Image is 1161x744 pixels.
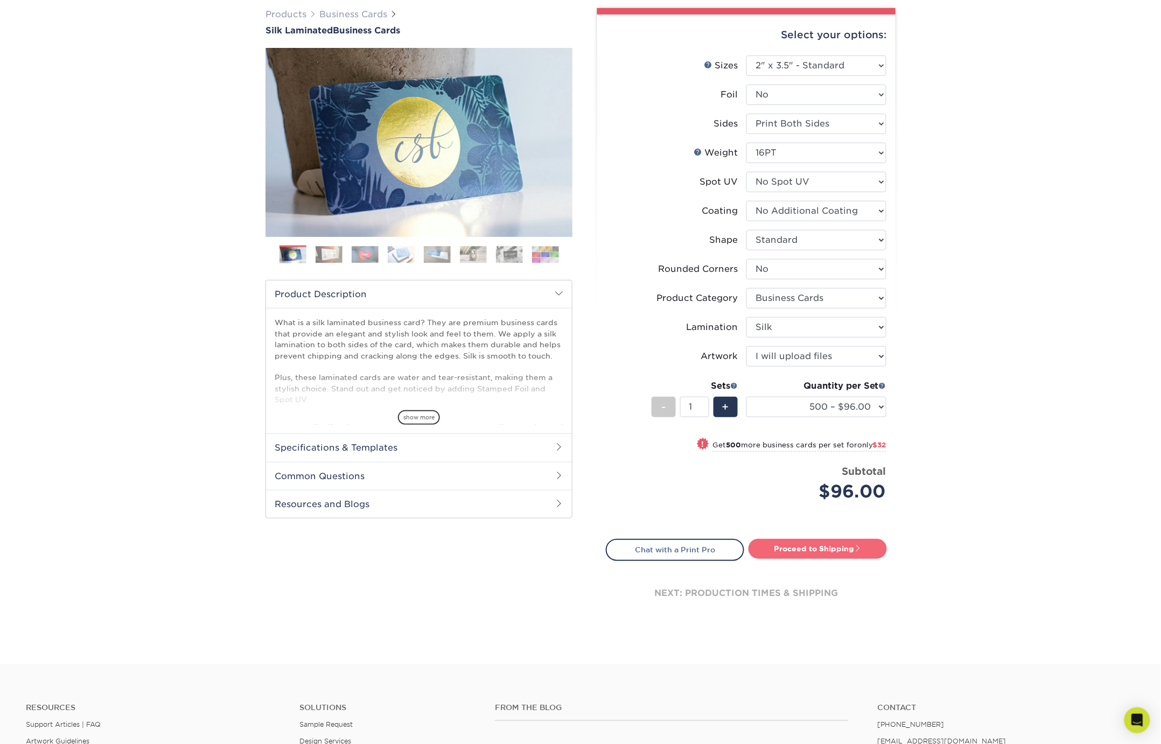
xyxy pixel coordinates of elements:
a: Chat with a Print Pro [606,539,744,560]
strong: Subtotal [842,465,886,477]
span: Silk Laminated [265,25,333,36]
h2: Product Description [266,280,572,308]
div: Spot UV [700,176,738,188]
a: Contact [878,703,1135,712]
div: next: production times & shipping [606,561,887,626]
span: $32 [873,441,886,449]
div: Rounded Corners [658,263,738,276]
a: Proceed to Shipping [749,539,887,558]
img: Business Cards 02 [316,246,342,263]
h4: Solutions [299,703,479,712]
div: Sides [714,117,738,130]
a: Sample Request [299,720,353,728]
h4: From the Blog [495,703,849,712]
h1: Business Cards [265,25,572,36]
div: Shape [709,234,738,247]
div: $96.00 [754,479,886,504]
div: Quantity per Set [746,380,886,392]
div: Artwork [701,350,738,363]
p: What is a silk laminated business card? They are premium business cards that provide an elegant a... [275,317,563,493]
a: Business Cards [319,9,387,19]
img: Business Cards 05 [424,246,451,263]
span: - [661,399,666,415]
img: Business Cards 07 [496,246,523,263]
img: Business Cards 08 [532,246,559,263]
img: Business Cards 06 [460,246,487,263]
img: Business Cards 04 [388,246,415,263]
div: Sizes [704,59,738,72]
strong: 500 [726,441,741,449]
div: Coating [702,205,738,217]
span: + [722,399,729,415]
small: Get more business cards per set for [712,441,886,452]
div: Open Intercom Messenger [1124,707,1150,733]
span: only [857,441,886,449]
div: Sets [652,380,738,392]
div: Product Category [656,292,738,305]
h2: Specifications & Templates [266,433,572,461]
h4: Resources [26,703,283,712]
a: [PHONE_NUMBER] [878,720,945,728]
h2: Resources and Blogs [266,490,572,518]
span: ! [702,439,704,450]
a: Silk LaminatedBusiness Cards [265,25,572,36]
a: Products [265,9,306,19]
img: Business Cards 01 [279,242,306,269]
div: Foil [721,88,738,101]
span: show more [398,410,440,425]
div: Select your options: [606,15,887,55]
img: Business Cards 03 [352,246,379,263]
div: Weight [694,146,738,159]
h2: Common Questions [266,462,572,490]
div: Lamination [686,321,738,334]
a: Support Articles | FAQ [26,720,101,728]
